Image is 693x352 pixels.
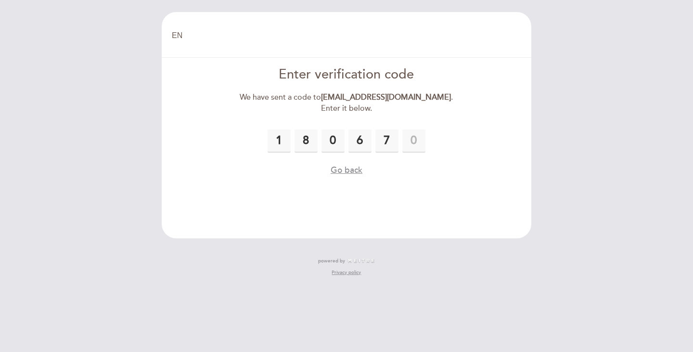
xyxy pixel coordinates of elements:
[402,130,425,153] input: 0
[236,92,457,114] div: We have sent a code to . Enter it below.
[375,130,398,153] input: 0
[347,259,375,263] img: MEITRE
[332,269,361,276] a: Privacy policy
[331,164,362,176] button: Go back
[236,65,457,84] div: Enter verification code
[321,130,345,153] input: 0
[318,258,345,264] span: powered by
[348,130,372,153] input: 0
[295,130,318,153] input: 0
[318,258,375,264] a: powered by
[321,92,451,102] strong: [EMAIL_ADDRESS][DOMAIN_NAME]
[268,130,291,153] input: 0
